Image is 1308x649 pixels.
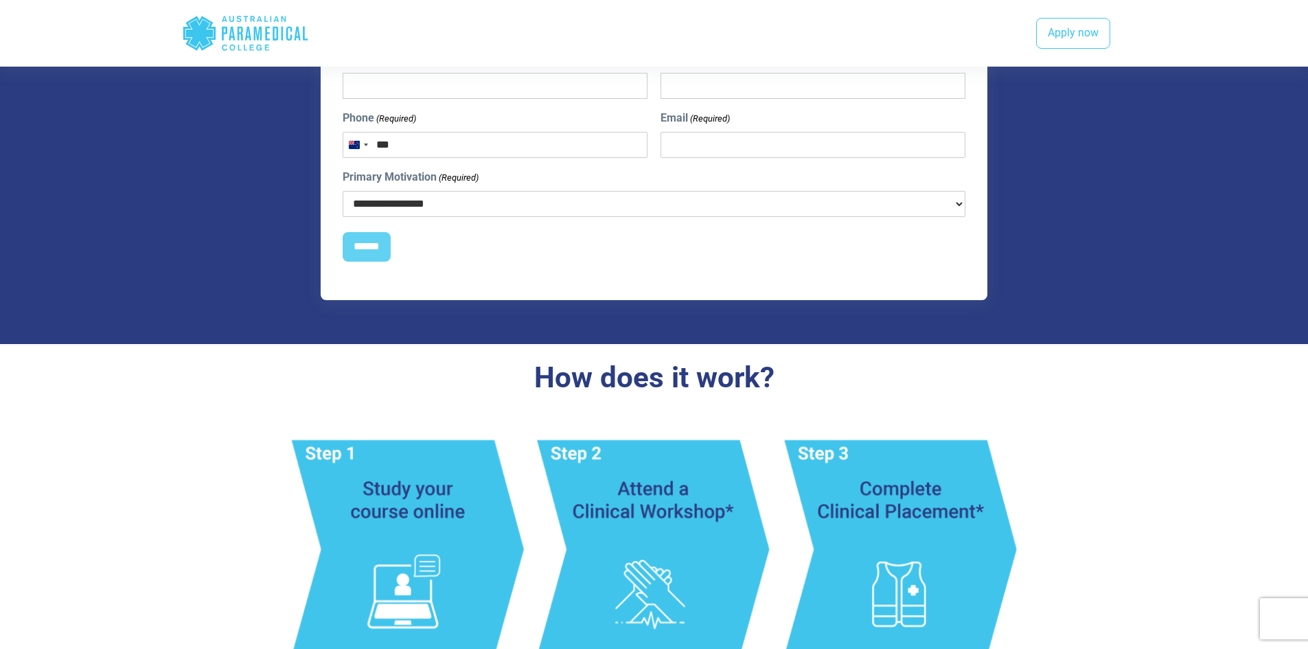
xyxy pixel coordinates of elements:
[343,110,416,126] label: Phone
[1036,18,1110,49] a: Apply now
[438,171,479,185] span: (Required)
[182,11,309,56] div: Australian Paramedical College
[689,112,730,126] span: (Required)
[253,361,1056,396] h3: How does it work?
[343,133,372,157] button: Selected country
[661,110,730,126] label: Email
[343,169,479,185] label: Primary Motivation
[376,112,417,126] span: (Required)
